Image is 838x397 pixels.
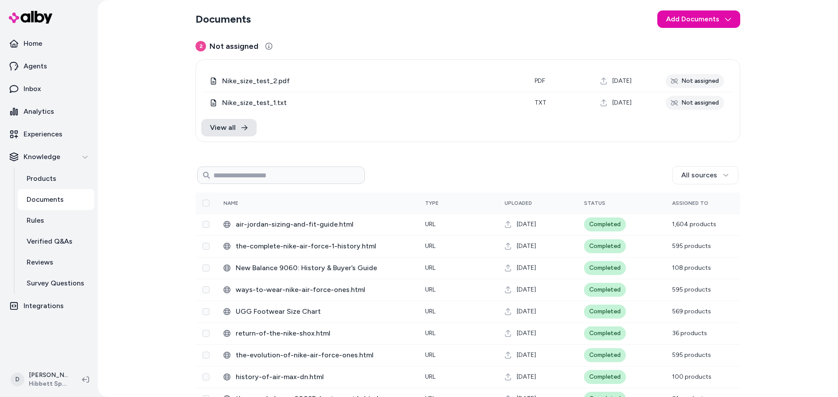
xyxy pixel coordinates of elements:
[517,329,536,338] span: [DATE]
[584,239,626,253] div: Completed
[24,61,47,71] p: Agents
[203,286,209,293] button: Select row
[584,348,626,362] div: Completed
[27,194,64,205] p: Documents
[24,152,60,162] p: Knowledge
[3,56,94,77] a: Agents
[657,10,740,28] button: Add Documents
[24,129,62,139] p: Experiences
[666,74,724,88] div: Not assigned
[672,242,711,250] span: 595 products
[517,373,536,381] span: [DATE]
[29,371,68,380] p: [PERSON_NAME]
[3,33,94,54] a: Home
[3,78,94,99] a: Inbox
[24,38,42,49] p: Home
[222,98,521,108] span: Nike_size_test_1.txt
[223,350,411,360] div: the-evolution-of-nike-air-force-ones.html
[3,146,94,167] button: Knowledge
[425,308,436,315] span: URL
[681,170,717,180] span: All sources
[27,278,84,288] p: Survey Questions
[196,41,206,51] span: 2
[24,84,41,94] p: Inbox
[27,215,44,226] p: Rules
[3,101,94,122] a: Analytics
[203,265,209,271] button: Select row
[9,11,52,24] img: alby Logo
[203,243,209,250] button: Select row
[612,98,632,107] span: [DATE]
[672,329,707,337] span: 36 products
[672,264,711,271] span: 108 products
[203,330,209,337] button: Select row
[236,372,411,382] span: history-of-air-max-dn.html
[203,373,209,380] button: Select row
[236,306,411,317] span: UGG Footwear Size Chart
[223,372,411,382] div: history-of-air-max-dn.html
[584,217,626,231] div: Completed
[584,326,626,340] div: Completed
[425,373,436,380] span: URL
[210,76,521,86] div: Nike_size_test_2.pdf
[425,264,436,271] span: URL
[18,273,94,294] a: Survey Questions
[517,242,536,251] span: [DATE]
[584,305,626,319] div: Completed
[517,307,536,316] span: [DATE]
[584,283,626,297] div: Completed
[236,285,411,295] span: ways-to-wear-nike-air-force-ones.html
[425,329,436,337] span: URL
[425,351,436,359] span: URL
[223,241,411,251] div: the-complete-nike-air-force-1-history.html
[425,200,439,206] span: Type
[203,352,209,359] button: Select row
[517,351,536,360] span: [DATE]
[196,12,251,26] h2: Documents
[10,373,24,387] span: D
[236,263,411,273] span: New Balance 9060: History & Buyer’s Guide
[223,328,411,339] div: return-of-the-nike-shox.html
[18,189,94,210] a: Documents
[584,370,626,384] div: Completed
[24,106,54,117] p: Analytics
[5,366,75,394] button: D[PERSON_NAME]Hibbett Sports
[672,200,708,206] span: Assigned To
[201,119,257,136] a: View all
[18,252,94,273] a: Reviews
[223,306,411,317] div: UGG Footwear Size Chart
[517,285,536,294] span: [DATE]
[223,285,411,295] div: ways-to-wear-nike-air-force-ones.html
[27,236,72,247] p: Verified Q&As
[672,286,711,293] span: 595 products
[29,380,68,388] span: Hibbett Sports
[223,200,289,207] div: Name
[236,350,411,360] span: the-evolution-of-nike-air-force-ones.html
[612,77,632,85] span: [DATE]
[203,200,209,207] button: Select all
[18,231,94,252] a: Verified Q&As
[505,200,532,206] span: Uploaded
[203,308,209,315] button: Select row
[672,351,711,359] span: 595 products
[672,221,716,228] span: 1,604 products
[425,286,436,293] span: URL
[18,210,94,231] a: Rules
[672,166,738,184] button: All sources
[517,264,536,272] span: [DATE]
[210,122,236,133] span: View all
[236,219,411,230] span: air-jordan-sizing-and-fit-guide.html
[24,301,64,311] p: Integrations
[236,328,411,339] span: return-of-the-nike-shox.html
[672,373,711,380] span: 100 products
[223,219,411,230] div: air-jordan-sizing-and-fit-guide.html
[18,168,94,189] a: Products
[425,242,436,250] span: URL
[209,40,258,52] span: Not assigned
[425,221,436,228] span: URL
[222,76,521,86] span: Nike_size_test_2.pdf
[27,257,53,268] p: Reviews
[210,98,521,108] div: Nike_size_test_1.txt
[584,261,626,275] div: Completed
[535,77,545,85] span: pdf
